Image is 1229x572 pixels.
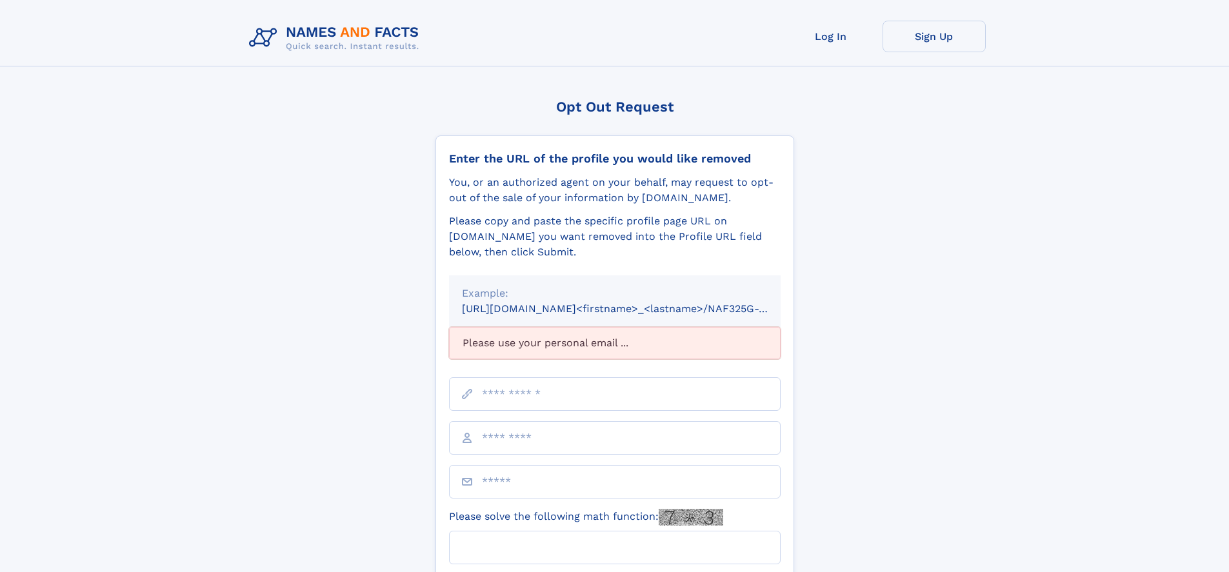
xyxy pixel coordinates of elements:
a: Sign Up [883,21,986,52]
div: Enter the URL of the profile you would like removed [449,152,781,166]
div: Please copy and paste the specific profile page URL on [DOMAIN_NAME] you want removed into the Pr... [449,213,781,260]
a: Log In [779,21,883,52]
div: Opt Out Request [435,99,794,115]
div: You, or an authorized agent on your behalf, may request to opt-out of the sale of your informatio... [449,175,781,206]
div: Example: [462,286,768,301]
label: Please solve the following math function: [449,509,723,526]
small: [URL][DOMAIN_NAME]<firstname>_<lastname>/NAF325G-xxxxxxxx [462,302,805,315]
img: Logo Names and Facts [244,21,430,55]
div: Please use your personal email ... [449,327,781,359]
